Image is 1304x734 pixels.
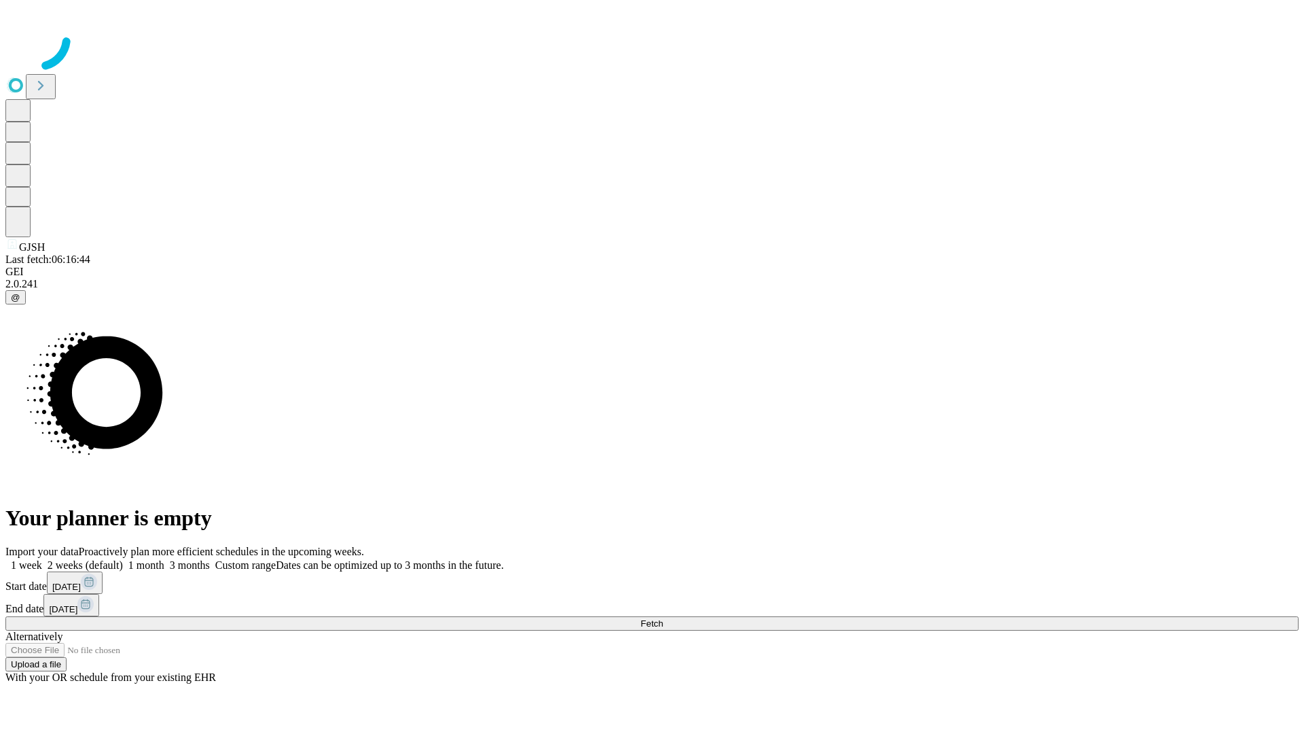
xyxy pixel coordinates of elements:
[5,278,1299,290] div: 2.0.241
[11,292,20,302] span: @
[640,618,663,629] span: Fetch
[170,559,210,571] span: 3 months
[5,631,62,642] span: Alternatively
[276,559,503,571] span: Dates can be optimized up to 3 months in the future.
[43,594,99,616] button: [DATE]
[79,546,364,557] span: Proactively plan more efficient schedules in the upcoming weeks.
[5,657,67,671] button: Upload a file
[48,559,123,571] span: 2 weeks (default)
[5,671,216,683] span: With your OR schedule from your existing EHR
[52,582,81,592] span: [DATE]
[5,616,1299,631] button: Fetch
[128,559,164,571] span: 1 month
[5,546,79,557] span: Import your data
[5,254,90,265] span: Last fetch: 06:16:44
[5,266,1299,278] div: GEI
[5,572,1299,594] div: Start date
[11,559,42,571] span: 1 week
[215,559,276,571] span: Custom range
[47,572,103,594] button: [DATE]
[5,506,1299,531] h1: Your planner is empty
[5,290,26,304] button: @
[49,604,77,614] span: [DATE]
[5,594,1299,616] div: End date
[19,241,45,253] span: GJSH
